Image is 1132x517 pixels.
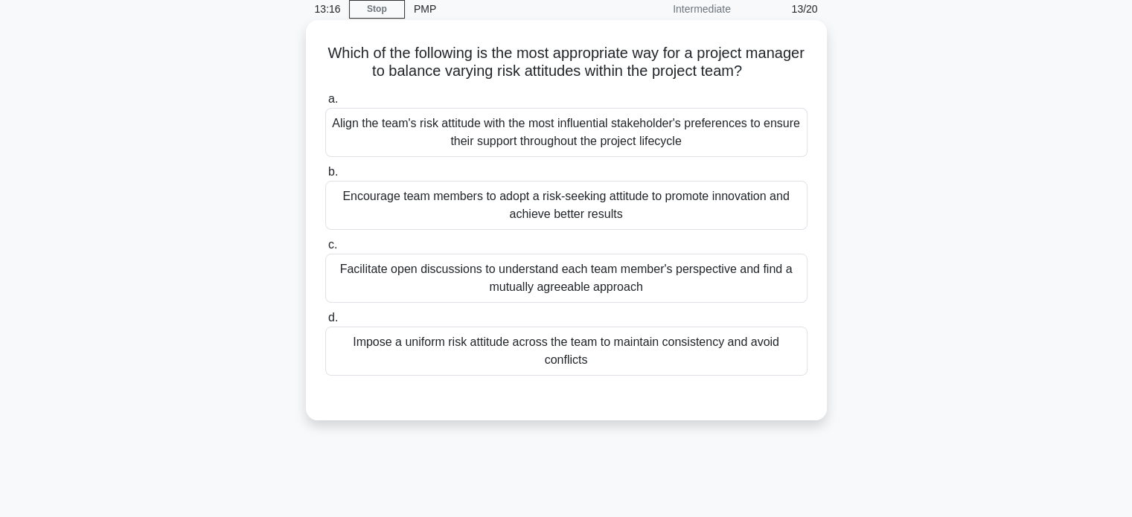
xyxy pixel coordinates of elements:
[324,44,809,81] h5: Which of the following is the most appropriate way for a project manager to balance varying risk ...
[325,108,808,157] div: Align the team's risk attitude with the most influential stakeholder's preferences to ensure thei...
[325,327,808,376] div: Impose a uniform risk attitude across the team to maintain consistency and avoid conflicts
[328,92,338,105] span: a.
[328,238,337,251] span: c.
[328,311,338,324] span: d.
[328,165,338,178] span: b.
[325,181,808,230] div: Encourage team members to adopt a risk-seeking attitude to promote innovation and achieve better ...
[325,254,808,303] div: Facilitate open discussions to understand each team member's perspective and find a mutually agre...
